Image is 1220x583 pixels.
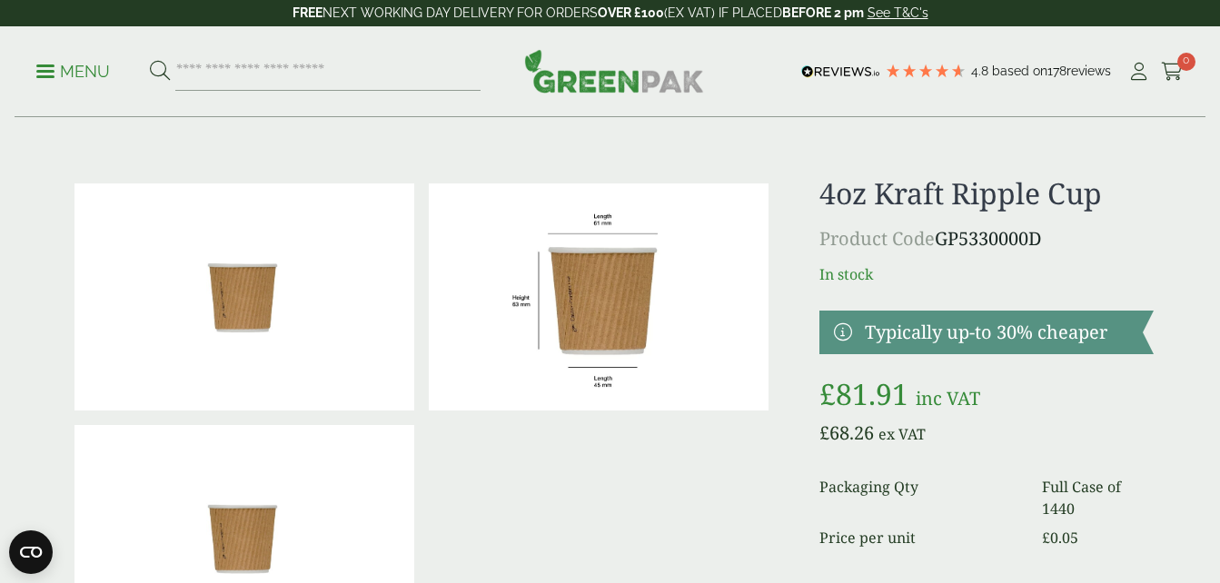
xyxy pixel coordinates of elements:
dt: Price per unit [819,527,1019,548]
dd: Full Case of 1440 [1042,476,1154,519]
img: 4oz Kraft Ripple Cup 0 [74,183,414,410]
span: £ [819,374,836,413]
a: 0 [1161,58,1184,85]
bdi: 68.26 [819,420,874,445]
i: Cart [1161,63,1184,81]
span: inc VAT [916,386,980,410]
img: RippleCup_4oz [429,183,769,410]
p: Menu [36,61,110,83]
span: ex VAT [878,424,926,444]
span: 4.8 [971,64,992,78]
strong: BEFORE 2 pm [782,5,864,20]
span: Product Code [819,226,935,251]
a: Menu [36,61,110,79]
div: 4.78 Stars [885,63,967,79]
bdi: 81.91 [819,374,908,413]
i: My Account [1127,63,1150,81]
bdi: 0.05 [1042,528,1078,548]
button: Open CMP widget [9,530,53,574]
img: REVIEWS.io [801,65,880,78]
dt: Packaging Qty [819,476,1019,519]
span: 0 [1177,53,1195,71]
img: GreenPak Supplies [524,49,704,93]
strong: OVER £100 [598,5,664,20]
span: 178 [1047,64,1066,78]
strong: FREE [293,5,322,20]
span: £ [819,420,829,445]
p: GP5330000D [819,225,1153,252]
span: reviews [1066,64,1111,78]
p: In stock [819,263,1153,285]
span: £ [1042,528,1050,548]
span: Based on [992,64,1047,78]
a: See T&C's [868,5,928,20]
h1: 4oz Kraft Ripple Cup [819,176,1153,211]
